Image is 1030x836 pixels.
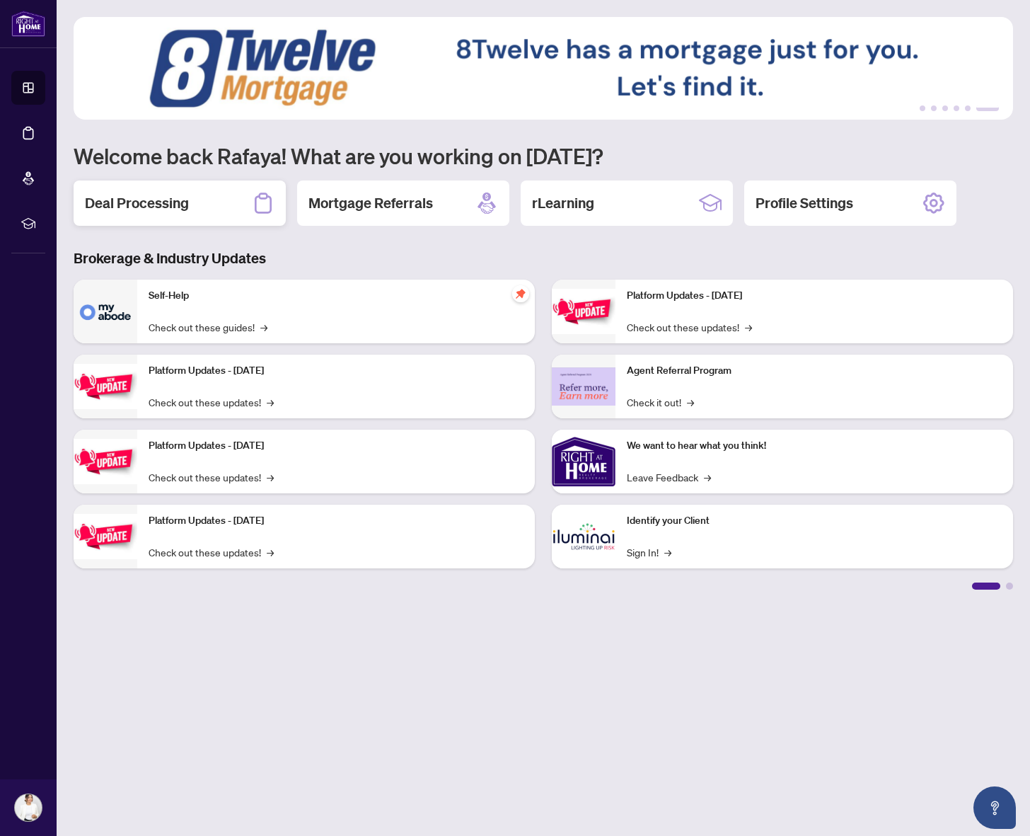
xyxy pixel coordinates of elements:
[74,514,137,559] img: Platform Updates - July 8, 2025
[74,280,137,343] img: Self-Help
[74,142,1013,169] h1: Welcome back Rafaya! What are you working on [DATE]?
[74,17,1013,120] img: Slide 5
[965,105,971,111] button: 5
[11,11,45,37] img: logo
[149,363,523,379] p: Platform Updates - [DATE]
[260,319,267,335] span: →
[664,544,671,560] span: →
[627,544,671,560] a: Sign In!→
[954,105,959,111] button: 4
[74,439,137,483] img: Platform Updates - July 21, 2025
[267,394,274,410] span: →
[74,248,1013,268] h3: Brokerage & Industry Updates
[687,394,694,410] span: →
[74,364,137,408] img: Platform Updates - September 16, 2025
[512,285,529,302] span: pushpin
[976,105,999,111] button: 6
[149,288,523,304] p: Self-Help
[704,469,711,485] span: →
[267,469,274,485] span: →
[267,544,274,560] span: →
[149,544,274,560] a: Check out these updates!→
[627,469,711,485] a: Leave Feedback→
[149,438,523,454] p: Platform Updates - [DATE]
[627,363,1002,379] p: Agent Referral Program
[627,438,1002,454] p: We want to hear what you think!
[149,319,267,335] a: Check out these guides!→
[308,193,433,213] h2: Mortgage Referrals
[756,193,853,213] h2: Profile Settings
[552,430,615,493] img: We want to hear what you think!
[627,288,1002,304] p: Platform Updates - [DATE]
[552,289,615,333] img: Platform Updates - June 23, 2025
[85,193,189,213] h2: Deal Processing
[627,513,1002,529] p: Identify your Client
[149,394,274,410] a: Check out these updates!→
[627,394,694,410] a: Check it out!→
[931,105,937,111] button: 2
[149,513,523,529] p: Platform Updates - [DATE]
[15,794,42,821] img: Profile Icon
[149,469,274,485] a: Check out these updates!→
[920,105,925,111] button: 1
[552,367,615,406] img: Agent Referral Program
[627,319,752,335] a: Check out these updates!→
[942,105,948,111] button: 3
[552,505,615,568] img: Identify your Client
[532,193,594,213] h2: rLearning
[973,786,1016,829] button: Open asap
[745,319,752,335] span: →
